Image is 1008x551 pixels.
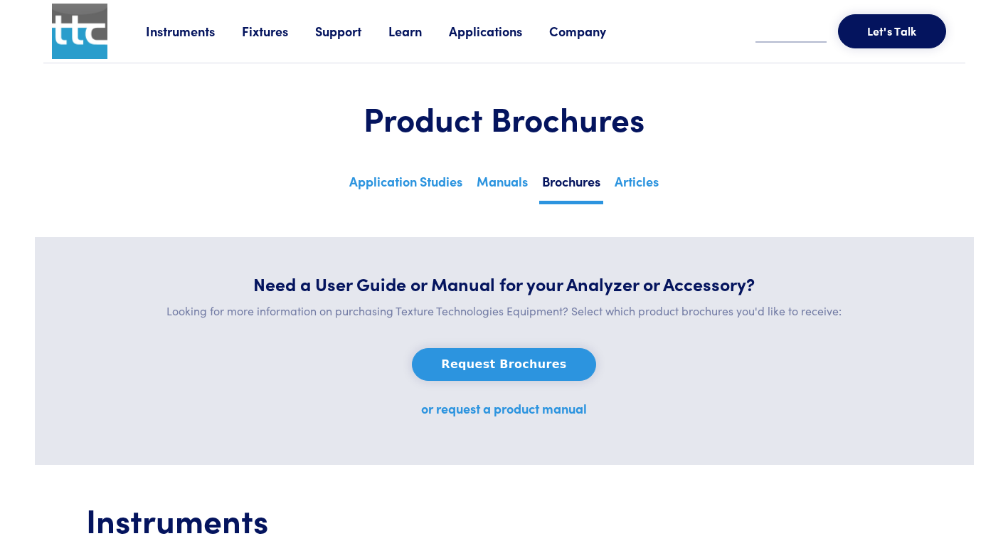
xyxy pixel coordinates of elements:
a: Application Studies [346,169,465,201]
h5: Need a User Guide or Manual for your Analyzer or Accessory? [69,271,940,296]
a: Fixtures [242,22,315,40]
a: Brochures [539,169,603,204]
a: Learn [388,22,449,40]
a: Articles [612,169,662,201]
a: Instruments [146,22,242,40]
h1: Instruments [86,499,923,540]
h1: Product Brochures [78,98,931,139]
button: Let's Talk [838,14,946,48]
p: Looking for more information on purchasing Texture Technologies Equipment? Select which product b... [69,302,940,320]
a: Company [549,22,633,40]
img: ttc_logo_1x1_v1.0.png [52,4,107,59]
a: or request a product manual [421,399,587,417]
a: Applications [449,22,549,40]
a: Support [315,22,388,40]
button: Request Brochures [412,348,595,381]
a: Manuals [474,169,531,201]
